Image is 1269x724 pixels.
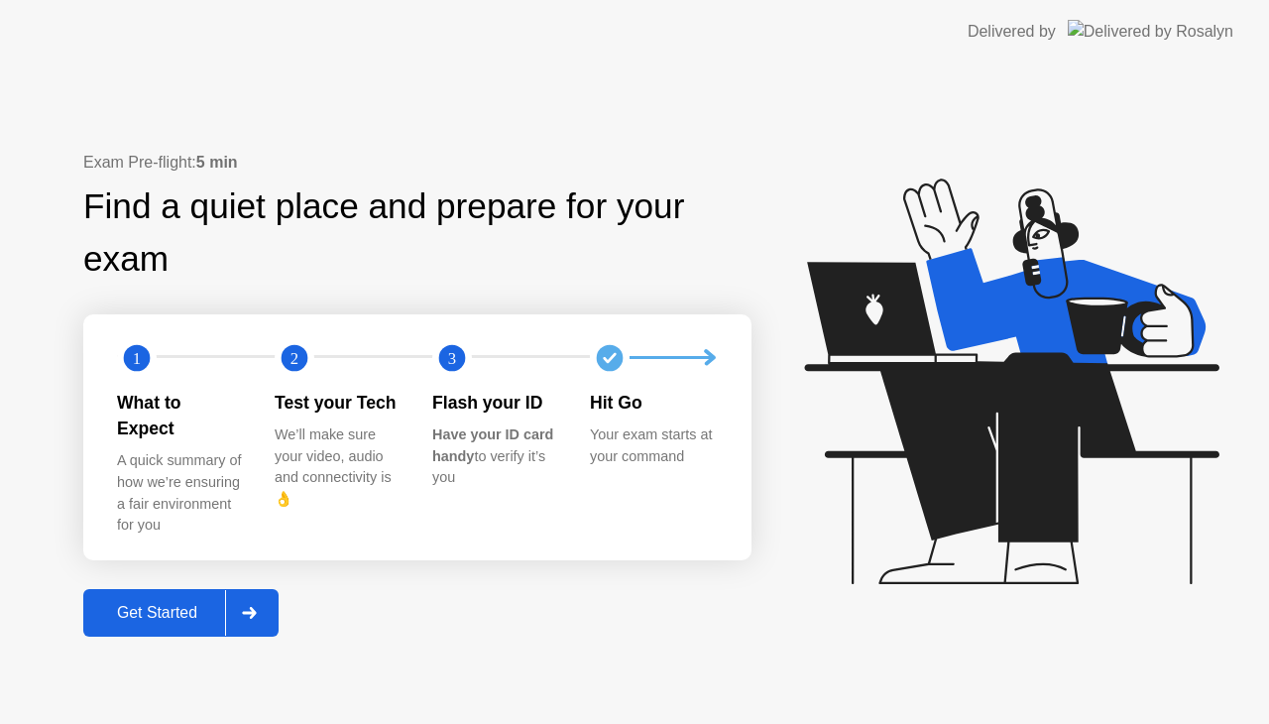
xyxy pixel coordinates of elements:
img: Delivered by Rosalyn [1068,20,1233,43]
div: Exam Pre-flight: [83,151,751,175]
div: Test your Tech [275,390,401,416]
text: 1 [133,348,141,367]
div: A quick summary of how we’re ensuring a fair environment for you [117,450,243,536]
div: to verify it’s you [432,424,558,489]
div: Find a quiet place and prepare for your exam [83,181,751,286]
div: Hit Go [590,390,716,416]
b: 5 min [196,154,238,171]
div: What to Expect [117,390,243,442]
div: We’ll make sure your video, audio and connectivity is 👌 [275,424,401,510]
div: Delivered by [968,20,1056,44]
button: Get Started [83,589,279,637]
text: 2 [290,348,298,367]
div: Get Started [89,604,225,622]
b: Have your ID card handy [432,426,553,464]
div: Your exam starts at your command [590,424,716,467]
text: 3 [448,348,456,367]
div: Flash your ID [432,390,558,416]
